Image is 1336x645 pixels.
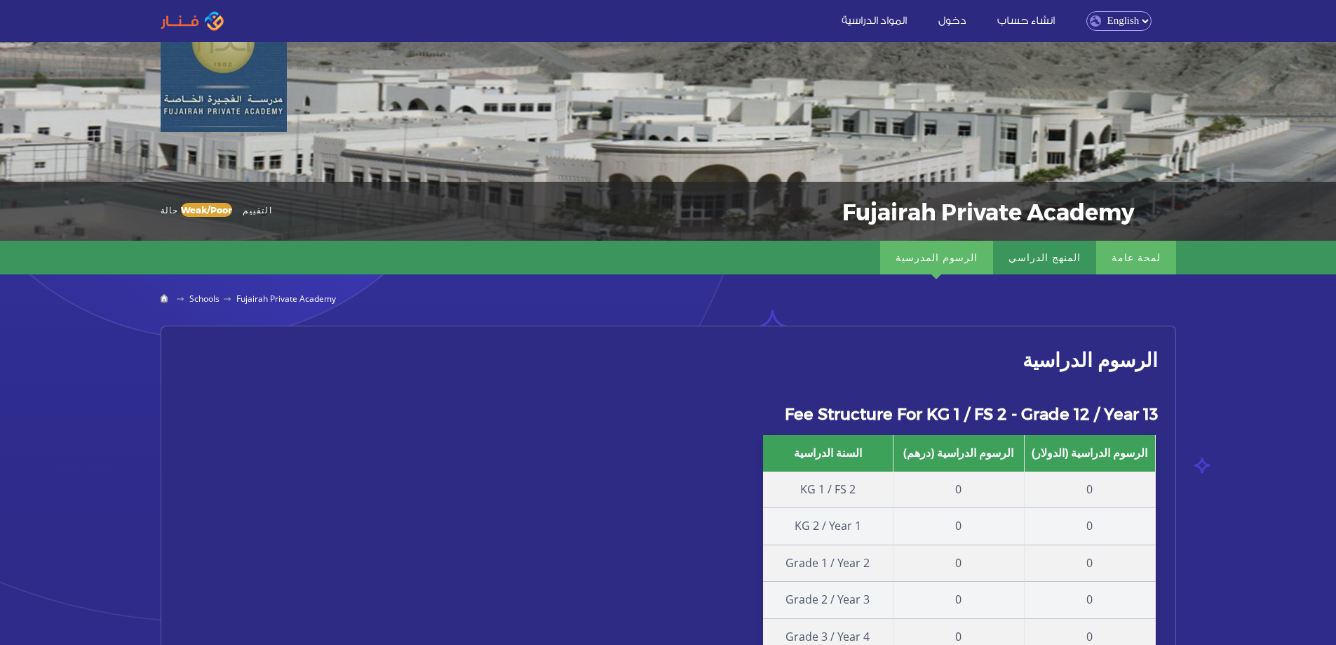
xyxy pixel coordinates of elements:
[1025,545,1156,583] td: 0
[763,545,894,583] td: Grade 1 / Year 2
[763,508,894,545] td: KG 2 / Year 1
[393,199,1135,224] h1: Fujairah Private Academy
[161,294,173,305] a: Home
[893,582,1025,619] td: 0
[763,472,894,509] td: KG 1 / FS 2
[1025,435,1156,472] th: الرسوم الدراسية (الدولار)
[179,344,1158,375] h2: الرسوم الدراسية
[1090,15,1101,27] img: language.png
[993,241,1096,274] a: المنهج الدراسي
[763,582,894,619] td: Grade 2 / Year 3
[1025,472,1156,509] td: 0
[1025,582,1156,619] td: 0
[924,12,980,27] a: دخول
[161,205,179,215] span: حالة
[983,12,1069,27] a: انشاء حساب
[1096,241,1176,274] a: لمحة عامة
[893,545,1025,583] td: 0
[179,401,1158,427] h3: Fee Structure for KG 1 / FS 2 - Grade 12 / Year 13
[893,472,1025,509] td: 0
[893,508,1025,545] td: 0
[189,293,220,305] a: Schools
[880,241,993,274] a: الرسوم المدرسية
[828,12,921,27] a: المواد الدراسية
[243,197,271,222] span: التقييم
[1025,508,1156,545] td: 0
[893,435,1025,472] th: الرسوم الدراسية (درهم)
[181,203,232,217] div: Weak/Poor
[763,435,894,472] th: السنة الدراسية
[236,293,336,305] span: Fujairah Private Academy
